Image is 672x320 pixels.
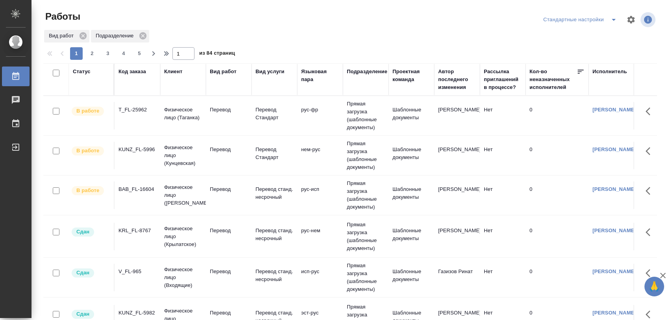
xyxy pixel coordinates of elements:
[392,68,430,83] div: Проектная команда
[592,310,636,316] a: [PERSON_NAME]
[592,186,636,192] a: [PERSON_NAME]
[71,227,110,237] div: Менеджер проверил работу исполнителя, передает ее на следующий этап
[71,309,110,320] div: Менеджер проверил работу исполнителя, передает ее на следующий этап
[164,225,202,248] p: Физическое лицо (Крылатское)
[434,181,480,209] td: [PERSON_NAME]
[641,223,660,242] button: Здесь прячутся важные кнопки
[76,228,89,236] p: Сдан
[210,185,248,193] p: Перевод
[118,309,156,317] div: KUNZ_FL-5982
[526,181,589,209] td: 0
[480,142,526,169] td: Нет
[434,142,480,169] td: [PERSON_NAME]
[255,68,285,76] div: Вид услуги
[118,68,146,76] div: Код заказа
[480,223,526,250] td: Нет
[343,176,389,215] td: Прямая загрузка (шаблонные документы)
[641,12,657,27] span: Посмотреть информацию
[484,68,522,91] div: Рассылка приглашений в процессе?
[44,30,89,43] div: Вид работ
[343,96,389,135] td: Прямая загрузка (шаблонные документы)
[526,264,589,291] td: 0
[255,185,293,201] p: Перевод станд. несрочный
[91,30,149,43] div: Подразделение
[297,264,343,291] td: исп-рус
[592,228,636,233] a: [PERSON_NAME]
[76,187,99,194] p: В работе
[644,277,664,296] button: 🙏
[118,227,156,235] div: KRL_FL-8767
[86,47,98,60] button: 2
[389,223,434,250] td: Шаблонные документы
[102,47,114,60] button: 3
[301,68,339,83] div: Языковая пара
[102,50,114,57] span: 3
[255,268,293,283] p: Перевод станд. несрочный
[118,268,156,276] div: V_FL-965
[438,68,476,91] div: Автор последнего изменения
[210,68,237,76] div: Вид работ
[434,223,480,250] td: [PERSON_NAME]
[641,102,660,121] button: Здесь прячутся важные кнопки
[297,223,343,250] td: рус-нем
[133,50,146,57] span: 5
[641,181,660,200] button: Здесь прячутся важные кнопки
[434,264,480,291] td: Газизов Ринат
[343,217,389,256] td: Прямая загрузка (шаблонные документы)
[164,183,202,207] p: Физическое лицо ([PERSON_NAME])
[526,142,589,169] td: 0
[76,147,99,155] p: В работе
[117,50,130,57] span: 4
[347,68,387,76] div: Подразделение
[86,50,98,57] span: 2
[255,146,293,161] p: Перевод Стандарт
[255,227,293,242] p: Перевод станд. несрочный
[118,146,156,154] div: KUNZ_FL-5996
[71,268,110,278] div: Менеджер проверил работу исполнителя, передает ее на следующий этап
[210,309,248,317] p: Перевод
[164,68,182,76] div: Клиент
[118,185,156,193] div: BAB_FL-16604
[210,146,248,154] p: Перевод
[641,264,660,283] button: Здесь прячутся важные кнопки
[480,102,526,129] td: Нет
[480,181,526,209] td: Нет
[526,102,589,129] td: 0
[541,13,622,26] div: split button
[343,258,389,297] td: Прямая загрузка (шаблонные документы)
[164,106,202,122] p: Физическое лицо (Таганка)
[210,106,248,114] p: Перевод
[297,102,343,129] td: рус-фр
[49,32,76,40] p: Вид работ
[389,102,434,129] td: Шаблонные документы
[434,102,480,129] td: [PERSON_NAME]
[71,106,110,117] div: Исполнитель выполняет работу
[592,107,636,113] a: [PERSON_NAME]
[43,10,80,23] span: Работы
[199,48,235,60] span: из 84 страниц
[164,144,202,167] p: Физическое лицо (Кунцевская)
[76,269,89,277] p: Сдан
[389,142,434,169] td: Шаблонные документы
[526,223,589,250] td: 0
[297,142,343,169] td: нем-рус
[255,106,293,122] p: Перевод Стандарт
[71,146,110,156] div: Исполнитель выполняет работу
[592,68,627,76] div: Исполнитель
[96,32,136,40] p: Подразделение
[117,47,130,60] button: 4
[133,47,146,60] button: 5
[71,185,110,196] div: Исполнитель выполняет работу
[297,181,343,209] td: рус-исп
[73,68,91,76] div: Статус
[210,268,248,276] p: Перевод
[76,310,89,318] p: Сдан
[622,10,641,29] span: Настроить таблицу
[641,142,660,161] button: Здесь прячутся важные кнопки
[210,227,248,235] p: Перевод
[76,107,99,115] p: В работе
[529,68,577,91] div: Кол-во неназначенных исполнителей
[648,278,661,295] span: 🙏
[164,266,202,289] p: Физическое лицо (Входящие)
[389,264,434,291] td: Шаблонные документы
